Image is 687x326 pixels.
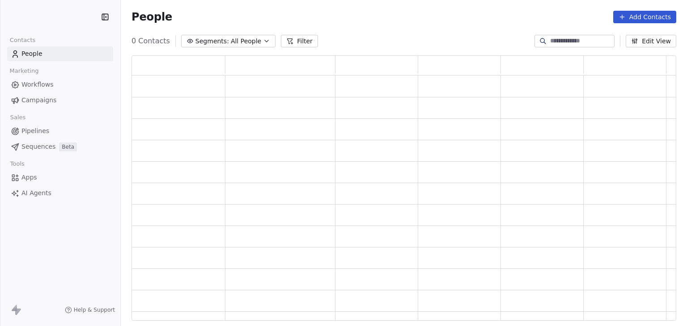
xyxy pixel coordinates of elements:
span: People [131,10,172,24]
span: Beta [59,142,77,151]
span: Workflows [21,80,54,89]
span: 0 Contacts [131,36,170,46]
a: SequencesBeta [7,139,113,154]
button: Filter [281,35,318,47]
a: Workflows [7,77,113,92]
span: Help & Support [74,306,115,313]
a: Help & Support [65,306,115,313]
button: Edit View [626,35,676,47]
a: Apps [7,170,113,185]
span: Segments: [195,37,229,46]
button: Add Contacts [613,11,676,23]
span: Marketing [6,64,42,78]
span: All People [231,37,261,46]
span: Contacts [6,33,39,47]
span: Pipelines [21,126,49,136]
span: AI Agents [21,188,51,198]
span: Apps [21,173,37,182]
a: AI Agents [7,186,113,201]
span: People [21,49,42,59]
span: Tools [6,157,28,171]
span: Sequences [21,142,55,151]
a: Campaigns [7,93,113,108]
span: Sales [6,111,30,124]
a: Pipelines [7,124,113,138]
span: Campaigns [21,96,56,105]
a: People [7,46,113,61]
